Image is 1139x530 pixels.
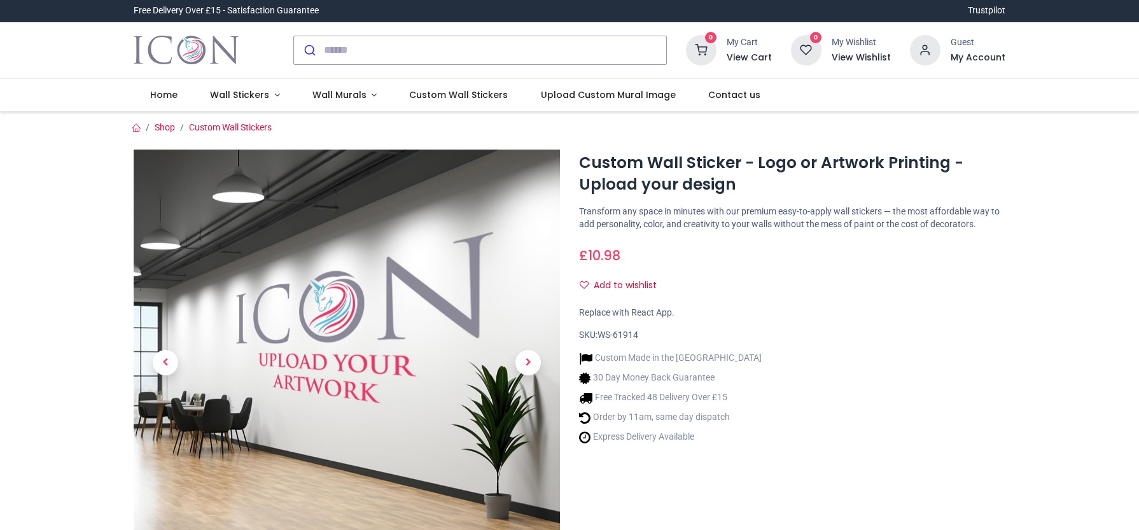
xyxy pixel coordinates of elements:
[810,32,822,44] sup: 0
[588,246,620,265] span: 10.98
[579,246,620,265] span: £
[579,372,762,385] li: 30 Day Money Back Guarantee
[409,88,508,101] span: Custom Wall Stickers
[968,4,1005,17] a: Trustpilot
[579,329,1005,342] div: SKU:
[134,32,239,68] img: Icon Wall Stickers
[189,122,272,132] a: Custom Wall Stickers
[134,32,239,68] a: Logo of Icon Wall Stickers
[597,330,638,340] span: WS-61914
[515,350,541,375] span: Next
[951,36,1005,49] div: Guest
[579,307,1005,319] div: Replace with React App.
[579,431,762,444] li: Express Delivery Available
[727,36,772,49] div: My Cart
[294,36,324,64] button: Submit
[134,4,319,17] div: Free Delivery Over £15 - Satisfaction Guarantee
[580,281,589,289] i: Add to wishlist
[134,213,197,512] a: Previous
[153,350,178,375] span: Previous
[541,88,676,101] span: Upload Custom Mural Image
[150,88,178,101] span: Home
[579,411,762,424] li: Order by 11am, same day dispatch
[708,88,760,101] span: Contact us
[496,213,560,512] a: Next
[579,206,1005,230] p: Transform any space in minutes with our premium easy-to-apply wall stickers — the most affordable...
[727,52,772,64] a: View Cart
[705,32,717,44] sup: 0
[296,79,393,112] a: Wall Murals
[193,79,296,112] a: Wall Stickers
[579,275,667,296] button: Add to wishlistAdd to wishlist
[579,152,1005,196] h1: Custom Wall Sticker - Logo or Artwork Printing - Upload your design
[579,352,762,365] li: Custom Made in the [GEOGRAPHIC_DATA]
[686,44,716,54] a: 0
[210,88,269,101] span: Wall Stickers
[832,52,891,64] a: View Wishlist
[312,88,367,101] span: Wall Murals
[155,122,175,132] a: Shop
[951,52,1005,64] a: My Account
[791,44,821,54] a: 0
[832,36,891,49] div: My Wishlist
[579,391,762,405] li: Free Tracked 48 Delivery Over £15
